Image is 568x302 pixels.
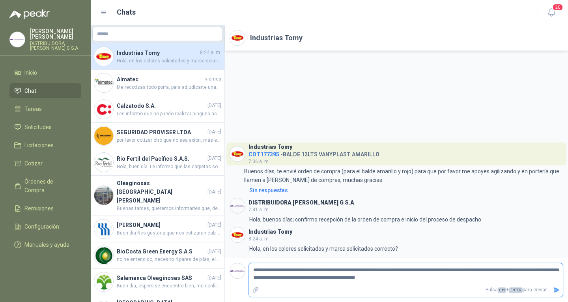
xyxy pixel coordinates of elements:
span: Hola, buen día. Le informo que las carpetas son plásticas, tanto las de tamaño oficio como las ta... [117,163,221,171]
a: Inicio [9,65,81,80]
img: Logo peakr [9,9,50,19]
a: Configuración [9,219,81,234]
label: Adjuntar archivos [249,283,262,297]
span: COT177395 [248,151,279,158]
img: Company Logo [230,146,245,161]
h4: [PERSON_NAME] [117,221,206,229]
span: [DATE] [207,188,221,196]
p: Buenos días, te envié orden de compra (para el balde amarillo y rojo) para que por favor me apoye... [244,167,563,184]
a: Company LogoCalzatodo S.A.[DATE]Les informo que no puedo realizar ninguna accion puesto que ambas... [91,96,224,123]
img: Company Logo [94,246,113,265]
h4: Almatec [117,75,204,84]
span: Les informo que no puedo realizar ninguna accion puesto que ambas solicitudes aparecen como "Desc... [117,110,221,118]
h4: Rio Fertil del Pacífico S.A.S. [117,154,206,163]
button: 20 [544,6,559,20]
a: Cotizar [9,156,81,171]
h4: Calzatodo S.A. [117,101,206,110]
a: Company LogoIndustrias Tomy8:24 a. m.Hola, en los colores solicitados y marca solicitados correcto? [91,43,224,70]
span: Me recotizas todo porfa, para adjudicarte unas cosas [117,84,221,91]
span: 8:24 a. m. [200,49,221,56]
button: Enviar [550,283,563,297]
span: Cotizar [24,159,43,168]
a: Company LogoRio Fertil del Pacífico S.A.S.[DATE]Hola, buen día. Le informo que las carpetas son p... [91,149,224,176]
span: [DATE] [207,128,221,136]
span: Ctrl [498,287,506,293]
p: Hola, en los colores solicitados y marca solicitados correcto? [249,244,398,253]
span: Configuración [24,222,59,231]
span: [DATE] [207,102,221,109]
span: Chat [24,86,36,95]
h4: - BALDE 12LTS VANYPLAST AMARILLO [248,149,379,157]
h1: Chats [117,7,136,18]
a: Tareas [9,101,81,116]
span: Órdenes de Compra [24,177,74,195]
p: [PERSON_NAME] [PERSON_NAME] [30,28,81,39]
h4: BioCosta Green Energy S.A.S [117,247,206,256]
p: DISTRIBUIDORA [PERSON_NAME] G S.A [30,41,81,51]
a: Solicitudes [9,120,81,135]
span: [DATE] [207,221,221,229]
span: Tareas [24,105,42,113]
h3: Industrias Tomy [248,145,292,149]
span: por favor cotizar otro que no sea axion, mas economico [117,137,221,144]
a: Manuales y ayuda [9,237,81,252]
img: Company Logo [230,263,245,278]
img: Company Logo [230,227,245,242]
a: Company LogoAlmatecviernesMe recotizas todo porfa, para adjudicarte unas cosas [91,70,224,96]
h4: Salamanca Oleaginosas SAS [117,274,206,282]
span: Remisiones [24,204,54,213]
p: Pulsa + para enviar [262,283,550,297]
img: Company Logo [94,219,113,238]
span: ENTER [509,287,523,293]
a: Company LogoOleaginosas [GEOGRAPHIC_DATA][PERSON_NAME][DATE]Buenas tardes, queremos informarles q... [91,176,224,216]
a: Órdenes de Compra [9,174,81,198]
span: Buenas tardes, queremos informarles que, debido a un error de digitación, se realizó una solicitu... [117,205,221,212]
img: Company Logo [94,47,113,66]
img: Company Logo [94,186,113,205]
img: Company Logo [94,126,113,145]
h4: SEGURIDAD PROVISER LTDA [117,128,206,137]
span: [DATE] [207,274,221,282]
img: Company Logo [10,32,25,47]
span: Hola, en los colores solicitados y marca solicitados correcto? [117,57,221,65]
img: Company Logo [94,272,113,291]
h4: Oleaginosas [GEOGRAPHIC_DATA][PERSON_NAME] [117,179,206,205]
p: Hola, buenos días; confirmo recepción de la orden de compra e inicio del proceso de despacho [249,215,481,224]
img: Company Logo [230,30,245,45]
a: Company LogoSalamanca Oleaginosas SAS[DATE]Buen día, espero se encuentre bien, me confirma por fa... [91,269,224,295]
span: Buen día, espero se encuentre bien, me confirma por favor la fecha de entrega [117,282,221,290]
h2: Industrias Tomy [250,32,303,43]
a: Company Logo[PERSON_NAME][DATE]Buen dia Nos gustaria que nos cotizaran cabinas de sonido un poco ... [91,216,224,242]
span: [DATE] [207,155,221,162]
img: Company Logo [94,153,113,172]
h4: Industrias Tomy [117,49,198,57]
div: Sin respuestas [249,186,288,195]
span: 7:41 a. m. [248,207,270,212]
span: Inicio [24,68,37,77]
h3: Industrias Tomy [248,230,292,234]
span: 7:36 a. m. [248,159,270,164]
img: Company Logo [94,100,113,119]
a: Sin respuestas [248,186,563,195]
a: Company LogoSEGURIDAD PROVISER LTDA[DATE]por favor cotizar otro que no sea axion, mas economico [91,123,224,149]
span: [DATE] [207,248,221,255]
span: Buen dia Nos gustaria que nos cotizaran cabinas de sonido un poco mas grandes, microfono inalambr... [117,229,221,237]
span: Manuales y ayuda [24,240,69,249]
span: Licitaciones [24,141,54,150]
span: 8:24 a. m. [248,236,270,242]
a: Chat [9,83,81,98]
a: Licitaciones [9,138,81,153]
a: Remisiones [9,201,81,216]
span: Solicitudes [24,123,52,131]
span: viernes [205,75,221,83]
h3: DISTRIBUIDORA [PERSON_NAME] G S.A [248,201,354,205]
img: Company Logo [230,198,245,213]
img: Company Logo [94,73,113,92]
span: 20 [552,4,563,11]
span: no he entendido, necesito 4 pares de pilas, el par me cuesta 31.280+ iva ? [117,256,221,263]
a: Company LogoBioCosta Green Energy S.A.S[DATE]no he entendido, necesito 4 pares de pilas, el par m... [91,242,224,269]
